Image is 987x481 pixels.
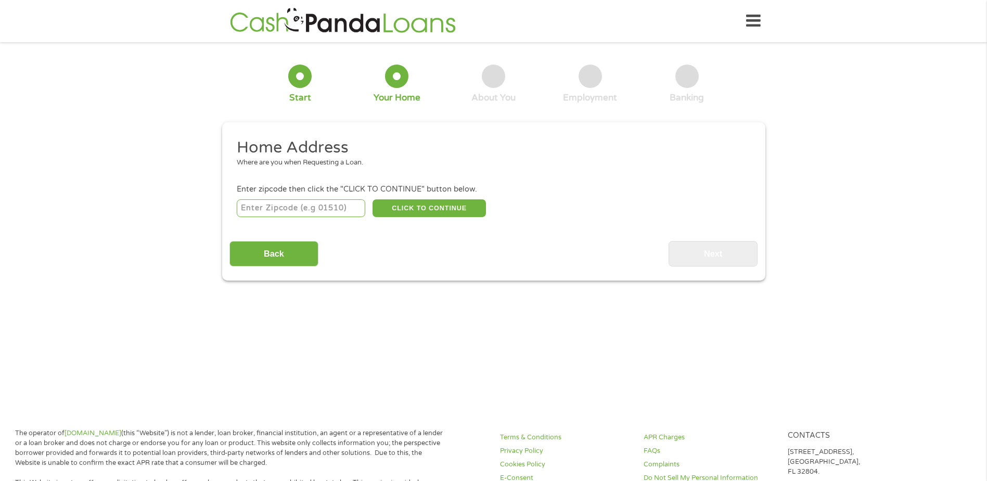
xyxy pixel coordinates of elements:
input: Back [229,241,318,267]
h2: Home Address [237,137,742,158]
a: [DOMAIN_NAME] [65,429,121,437]
div: Enter zipcode then click the "CLICK TO CONTINUE" button below. [237,184,750,195]
a: Complaints [644,460,775,470]
input: Enter Zipcode (e.g 01510) [237,199,365,217]
img: GetLoanNow Logo [227,6,459,36]
p: The operator of (this “Website”) is not a lender, loan broker, financial institution, an agent or... [15,428,447,468]
a: Privacy Policy [500,446,631,456]
div: About You [471,92,516,104]
div: Your Home [374,92,420,104]
a: APR Charges [644,433,775,442]
a: Cookies Policy [500,460,631,470]
h4: Contacts [788,431,919,441]
div: Where are you when Requesting a Loan. [237,158,742,168]
a: FAQs [644,446,775,456]
input: Next [669,241,758,267]
button: CLICK TO CONTINUE [373,199,486,217]
p: [STREET_ADDRESS], [GEOGRAPHIC_DATA], FL 32804. [788,447,919,477]
div: Banking [670,92,704,104]
div: Start [289,92,311,104]
a: Terms & Conditions [500,433,631,442]
div: Employment [563,92,617,104]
